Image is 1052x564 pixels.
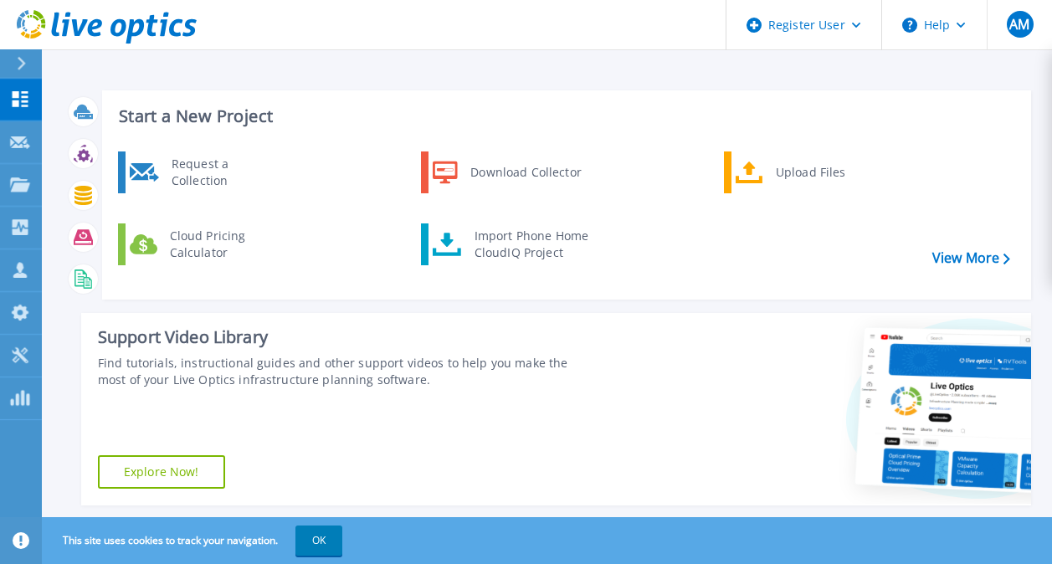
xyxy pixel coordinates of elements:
div: Download Collector [462,156,588,189]
a: Explore Now! [98,455,225,489]
a: Download Collector [421,151,593,193]
div: Import Phone Home CloudIQ Project [466,228,597,261]
div: Cloud Pricing Calculator [162,228,285,261]
button: OK [295,526,342,556]
div: Find tutorials, instructional guides and other support videos to help you make the most of your L... [98,355,592,388]
a: Cloud Pricing Calculator [118,223,290,265]
a: View More [932,250,1010,266]
h3: Start a New Project [119,107,1009,126]
a: Request a Collection [118,151,290,193]
div: Support Video Library [98,326,592,348]
div: Request a Collection [163,156,285,189]
span: This site uses cookies to track your navigation. [46,526,342,556]
a: Upload Files [724,151,895,193]
div: Upload Files [767,156,891,189]
span: AM [1009,18,1029,31]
